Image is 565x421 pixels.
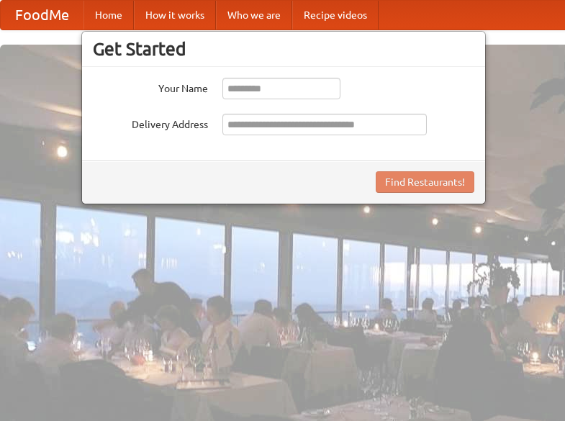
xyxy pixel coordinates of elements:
[93,114,208,132] label: Delivery Address
[93,78,208,96] label: Your Name
[1,1,83,30] a: FoodMe
[376,171,474,193] button: Find Restaurants!
[134,1,216,30] a: How it works
[93,38,474,60] h3: Get Started
[292,1,379,30] a: Recipe videos
[216,1,292,30] a: Who we are
[83,1,134,30] a: Home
